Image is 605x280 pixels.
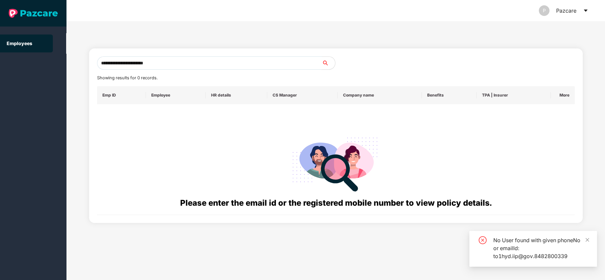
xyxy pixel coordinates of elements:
span: P [543,5,546,16]
th: HR details [206,86,268,104]
span: caret-down [583,8,588,13]
th: Company name [338,86,422,104]
th: TPA | Insurer [477,86,550,104]
span: search [321,60,335,66]
button: search [321,56,335,70]
th: More [551,86,575,104]
span: close-circle [479,236,487,244]
div: No User found with given phoneNo or emailId: to1hyd.iip@gov.8482800339 [493,236,589,260]
a: Employees [7,40,32,46]
span: close [585,238,590,242]
img: svg+xml;base64,PHN2ZyB4bWxucz0iaHR0cDovL3d3dy53My5vcmcvMjAwMC9zdmciIHdpZHRoPSIyODgiIGhlaWdodD0iMj... [288,129,384,197]
th: Employee [146,86,206,104]
th: Emp ID [97,86,146,104]
span: Please enter the email id or the registered mobile number to view policy details. [180,198,492,208]
th: Benefits [422,86,477,104]
span: Showing results for 0 records. [97,75,158,80]
th: CS Manager [267,86,338,104]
